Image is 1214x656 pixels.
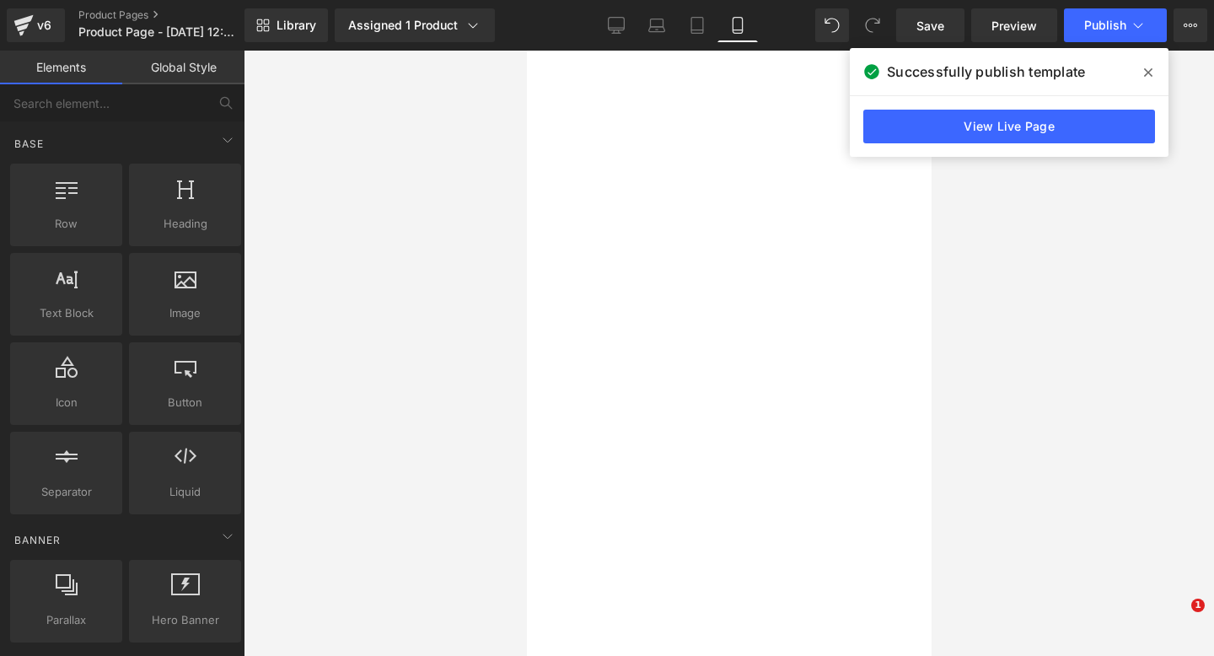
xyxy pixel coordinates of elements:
a: Tablet [677,8,717,42]
span: Banner [13,532,62,548]
button: Redo [856,8,889,42]
a: View Live Page [863,110,1155,143]
span: Separator [15,483,117,501]
span: Base [13,136,46,152]
span: Image [134,304,236,322]
span: Text Block [15,304,117,322]
button: More [1174,8,1207,42]
span: Publish [1084,19,1126,32]
a: New Library [244,8,328,42]
span: Successfully publish template [887,62,1085,82]
span: Save [916,17,944,35]
span: Preview [991,17,1037,35]
span: Icon [15,394,117,411]
span: Liquid [134,483,236,501]
span: Button [134,394,236,411]
span: Row [15,215,117,233]
a: Product Pages [78,8,272,22]
span: Hero Banner [134,611,236,629]
a: v6 [7,8,65,42]
a: Mobile [717,8,758,42]
span: 1 [1191,599,1205,612]
button: Publish [1064,8,1167,42]
button: Undo [815,8,849,42]
span: Product Page - [DATE] 12:33:29 [78,25,240,39]
div: Assigned 1 Product [348,17,481,34]
span: Parallax [15,611,117,629]
a: Desktop [596,8,637,42]
a: Preview [971,8,1057,42]
iframe: Intercom live chat [1157,599,1197,639]
a: Laptop [637,8,677,42]
span: Library [277,18,316,33]
a: Global Style [122,51,244,84]
div: v6 [34,14,55,36]
span: Heading [134,215,236,233]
